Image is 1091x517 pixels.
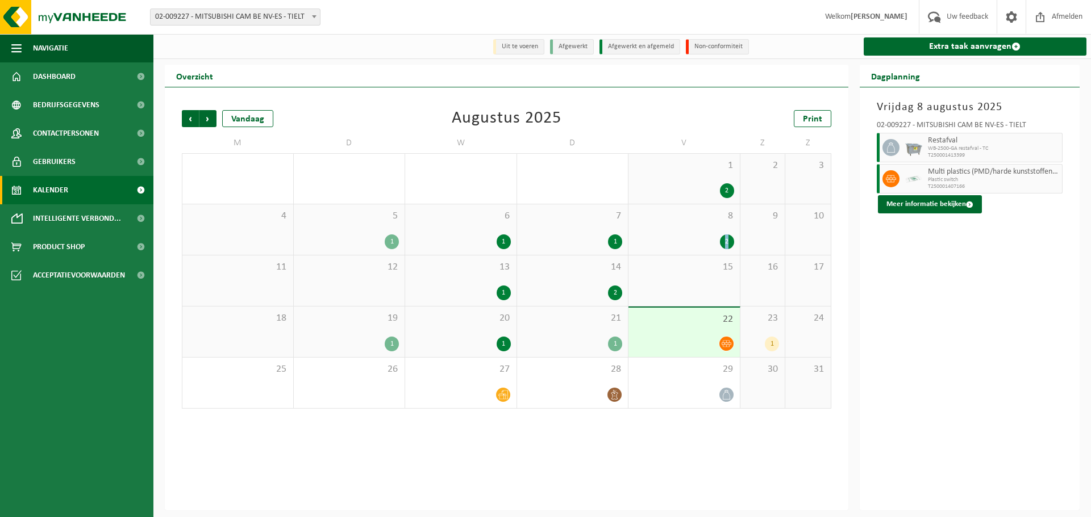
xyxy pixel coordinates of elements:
span: 1 [634,159,734,172]
span: 12 [299,261,399,274]
div: 2 [608,285,622,300]
li: Afgewerkt [550,39,594,54]
span: 11 [188,261,288,274]
span: Print [803,115,822,124]
span: Contactpersonen [33,119,99,148]
td: D [517,133,629,153]
td: Z [785,133,831,153]
div: 2 [720,234,734,249]
span: 25 [188,363,288,376]
span: 02-009227 - MITSUBISHI CAM BE NV-ES - TIELT [150,9,320,26]
td: V [628,133,740,153]
div: 1 [608,337,622,351]
span: 13 [411,261,511,274]
span: Gebruikers [33,148,76,176]
span: 31 [791,363,825,376]
div: 1 [497,337,511,351]
span: 02-009227 - MITSUBISHI CAM BE NV-ES - TIELT [151,9,320,25]
div: 2 [720,183,734,198]
span: Navigatie [33,34,68,62]
a: Extra taak aanvragen [864,37,1087,56]
div: 1 [385,337,399,351]
span: WB-2500-GA restafval - TC [928,145,1060,152]
span: 20 [411,312,511,325]
span: 10 [791,210,825,222]
span: Plastic switch [928,176,1060,183]
div: Augustus 2025 [452,110,561,127]
td: Z [740,133,786,153]
span: 15 [634,261,734,274]
div: 1 [497,234,511,249]
span: 26 [299,363,399,376]
span: T250001407166 [928,183,1060,190]
span: T250001413399 [928,152,1060,159]
span: 27 [411,363,511,376]
span: Restafval [928,136,1060,145]
div: 1 [497,285,511,300]
td: W [405,133,517,153]
span: 8 [634,210,734,222]
span: 30 [746,363,780,376]
span: Acceptatievoorwaarden [33,261,125,289]
span: Vorige [182,110,199,127]
div: 1 [608,234,622,249]
span: 16 [746,261,780,274]
span: 4 [188,210,288,222]
span: 21 [523,312,623,325]
div: Vandaag [222,110,273,127]
span: 3 [791,159,825,172]
span: 5 [299,210,399,222]
span: 9 [746,210,780,222]
span: 17 [791,261,825,274]
span: Intelligente verbond... [33,204,121,233]
span: 2 [746,159,780,172]
span: 23 [746,312,780,325]
td: D [294,133,406,153]
button: Meer informatie bekijken [878,195,982,213]
div: 1 [385,234,399,249]
img: WB-2500-GAL-GY-01 [905,139,922,156]
span: Kalender [33,176,68,204]
span: Volgende [199,110,216,127]
strong: [PERSON_NAME] [851,12,907,21]
span: Bedrijfsgegevens [33,91,99,119]
h2: Dagplanning [860,65,931,87]
li: Non-conformiteit [686,39,749,54]
span: Product Shop [33,233,85,261]
span: 14 [523,261,623,274]
span: 24 [791,312,825,325]
span: 29 [634,363,734,376]
span: 22 [634,313,734,326]
td: M [182,133,294,153]
h3: Vrijdag 8 augustus 2025 [877,99,1063,116]
li: Afgewerkt en afgemeld [599,39,680,54]
span: 7 [523,210,623,222]
div: 1 [765,337,779,351]
li: Uit te voeren [493,39,544,54]
div: 02-009227 - MITSUBISHI CAM BE NV-ES - TIELT [877,121,1063,133]
a: Print [794,110,831,127]
span: Multi plastics (PMD/harde kunststoffen/spanbanden/EPS/folie naturel/folie gemengd) [928,167,1060,176]
span: 19 [299,312,399,325]
span: 6 [411,210,511,222]
span: 28 [523,363,623,376]
span: Dashboard [33,62,76,91]
span: 18 [188,312,288,325]
h2: Overzicht [165,65,224,87]
img: LP-SK-00500-LPE-16 [905,170,922,187]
